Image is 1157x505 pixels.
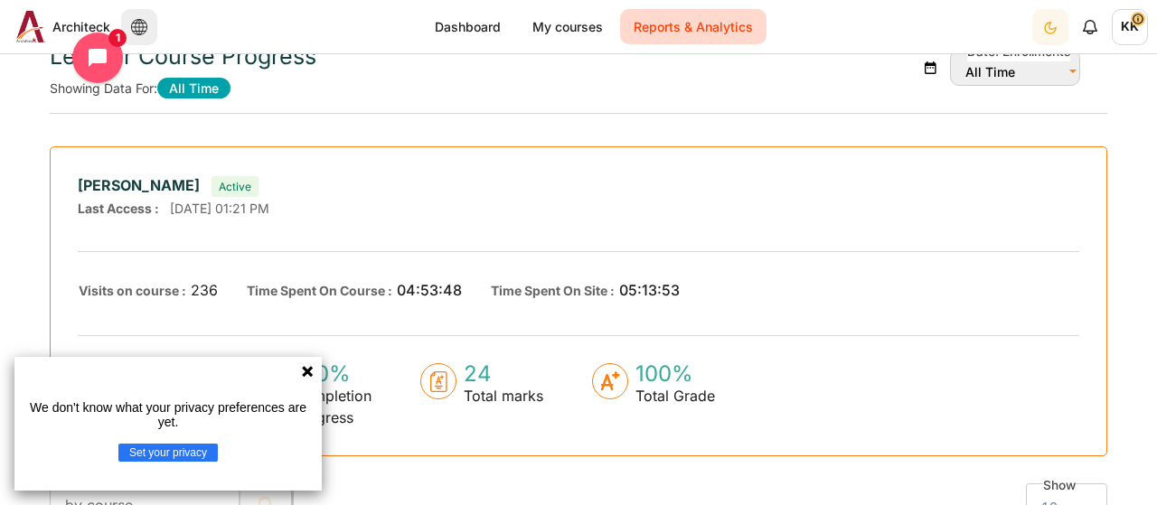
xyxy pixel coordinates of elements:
label: 05:13:53 [619,279,680,301]
span: Last Access : [78,201,159,216]
div: 100% [628,363,715,385]
a: Reports & Analytics [620,9,767,44]
div: 24 [456,363,543,385]
button: Light Mode Dark Mode [1032,9,1068,45]
label: 04:53:48 [397,279,462,301]
button: Set your privacy [118,444,218,462]
span: All Time [157,78,230,98]
a: Architeck Architeck [9,11,110,42]
img: Architeck [16,11,45,42]
div: Dark Mode [1034,8,1067,45]
span: Time Spent On Site : [491,283,615,298]
h2: Learner Course Progress [50,42,741,70]
p: We don't know what your privacy preferences are yet. [22,400,315,429]
a: My courses [519,9,616,44]
span: 236 [191,281,218,299]
div: 100% [286,363,394,385]
div: Completion Progress [286,385,394,428]
div: Total Grade [628,385,715,407]
span: KK [1112,9,1148,45]
a: User menu [1112,9,1148,45]
div: Show notification window with no new notifications [1072,9,1108,45]
div: Total marks [456,385,543,407]
button: All Time [950,50,1080,86]
span: Visits on course : [79,283,186,298]
label: Showing data for: [50,78,230,98]
label: Show [1043,476,1076,495]
a: Dashboard [421,9,514,44]
button: Languages [121,9,157,45]
span: [DATE] 01:21 PM [170,201,269,216]
span: Architeck [52,17,110,36]
span: [PERSON_NAME] [78,176,200,194]
span: Active [212,176,259,197]
span: Time Spent On Course : [247,283,392,298]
